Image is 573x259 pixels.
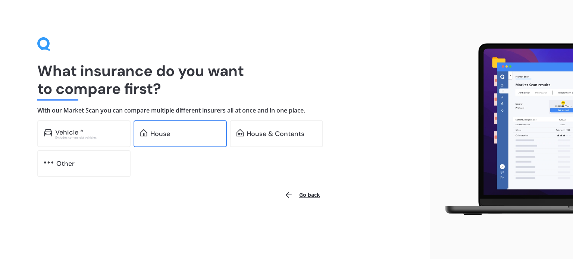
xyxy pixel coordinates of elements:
[436,40,573,219] img: laptop.webp
[150,130,170,138] div: House
[140,129,147,136] img: home.91c183c226a05b4dc763.svg
[56,160,75,167] div: Other
[37,62,392,98] h1: What insurance do you want to compare first?
[55,136,124,139] div: Excludes commercial vehicles
[37,107,392,114] h4: With our Market Scan you can compare multiple different insurers all at once and in one place.
[55,129,84,136] div: Vehicle *
[44,129,52,136] img: car.f15378c7a67c060ca3f3.svg
[44,159,53,166] img: other.81dba5aafe580aa69f38.svg
[280,186,325,204] button: Go back
[237,129,244,136] img: home-and-contents.b802091223b8502ef2dd.svg
[247,130,304,138] div: House & Contents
